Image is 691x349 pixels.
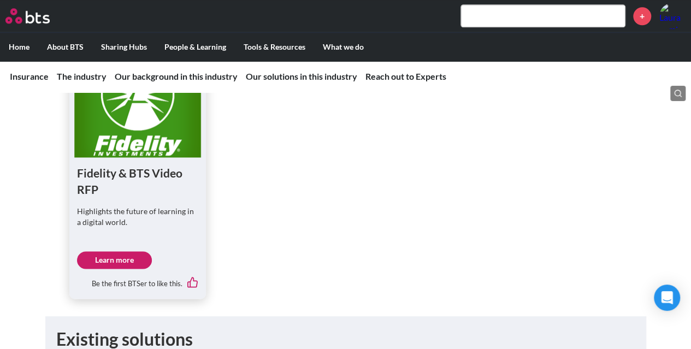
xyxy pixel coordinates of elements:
[5,8,70,23] a: Go home
[77,251,152,269] a: Learn more
[38,33,92,61] label: About BTS
[77,206,198,227] p: Highlights the future of learning in a digital world.
[57,71,107,81] a: The industry
[92,33,156,61] label: Sharing Hubs
[235,33,314,61] label: Tools & Resources
[5,8,50,23] img: BTS Logo
[659,3,686,29] a: Profile
[156,33,235,61] label: People & Learning
[654,285,680,311] div: Open Intercom Messenger
[77,269,198,292] div: Be the first BTSer to like this.
[365,71,446,81] a: Reach out to Experts
[633,7,651,25] a: +
[115,71,238,81] a: Our background in this industry
[10,71,49,81] a: Insurance
[314,33,373,61] label: What we do
[659,3,686,29] img: Laura Tumiati
[77,165,198,197] h1: Fidelity & BTS Video RFP
[246,71,357,81] a: Our solutions in this industry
